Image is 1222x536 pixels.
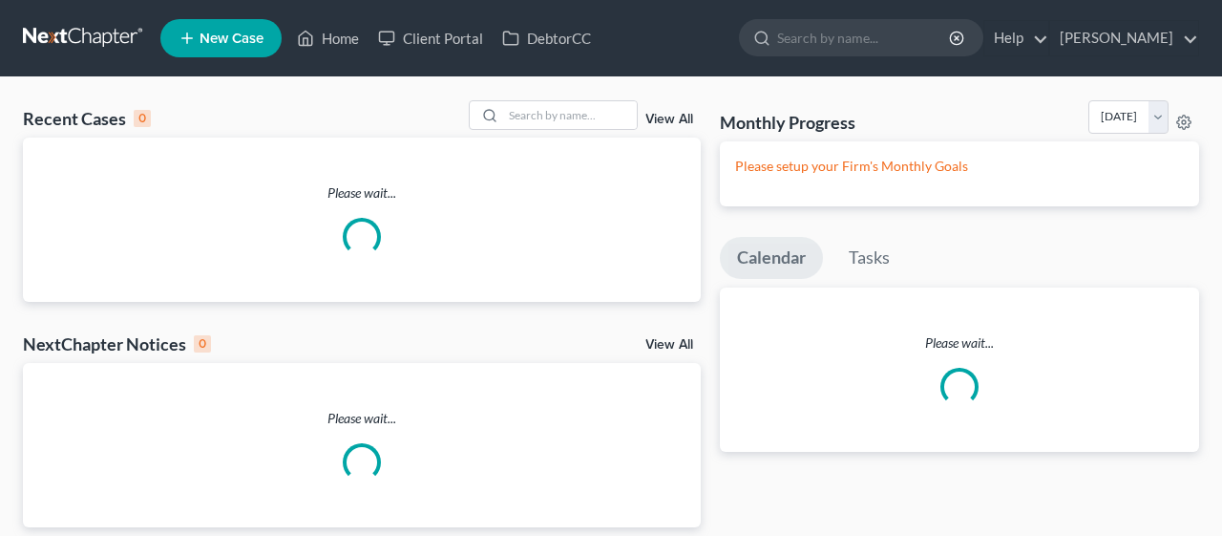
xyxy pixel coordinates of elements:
[287,21,369,55] a: Home
[832,237,907,279] a: Tasks
[645,113,693,126] a: View All
[23,183,701,203] p: Please wait...
[777,20,952,55] input: Search by name...
[23,332,211,355] div: NextChapter Notices
[200,32,263,46] span: New Case
[134,110,151,127] div: 0
[735,157,1184,176] p: Please setup your Firm's Monthly Goals
[720,333,1199,353] p: Please wait...
[369,21,493,55] a: Client Portal
[720,237,823,279] a: Calendar
[984,21,1048,55] a: Help
[645,338,693,352] a: View All
[503,101,637,129] input: Search by name...
[493,21,600,55] a: DebtorCC
[194,335,211,353] div: 0
[23,409,701,428] p: Please wait...
[1050,21,1198,55] a: [PERSON_NAME]
[23,107,151,130] div: Recent Cases
[720,111,855,134] h3: Monthly Progress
